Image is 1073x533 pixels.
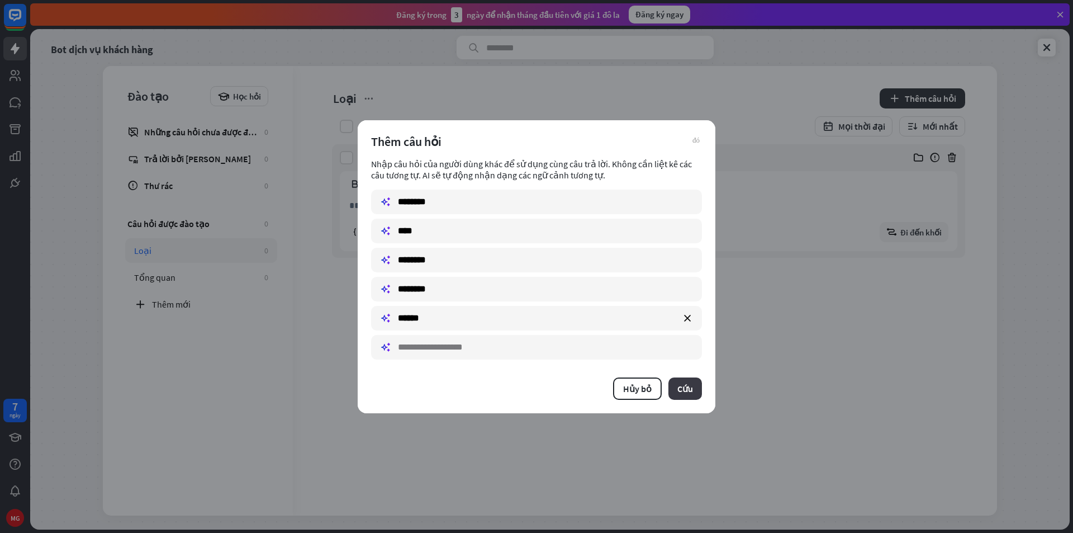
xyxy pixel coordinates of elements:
[613,378,662,400] button: Hủy bỏ
[371,134,441,149] font: Thêm câu hỏi
[692,136,700,143] font: đóng
[677,383,693,394] font: Cứu
[371,158,692,181] font: Nhập câu hỏi của người dùng khác để sử dụng cùng câu trả lời. Không cần liệt kê các câu tương tự....
[623,383,652,394] font: Hủy bỏ
[9,4,42,38] button: Mở tiện ích trò chuyện LiveChat
[668,378,702,400] button: Cứu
